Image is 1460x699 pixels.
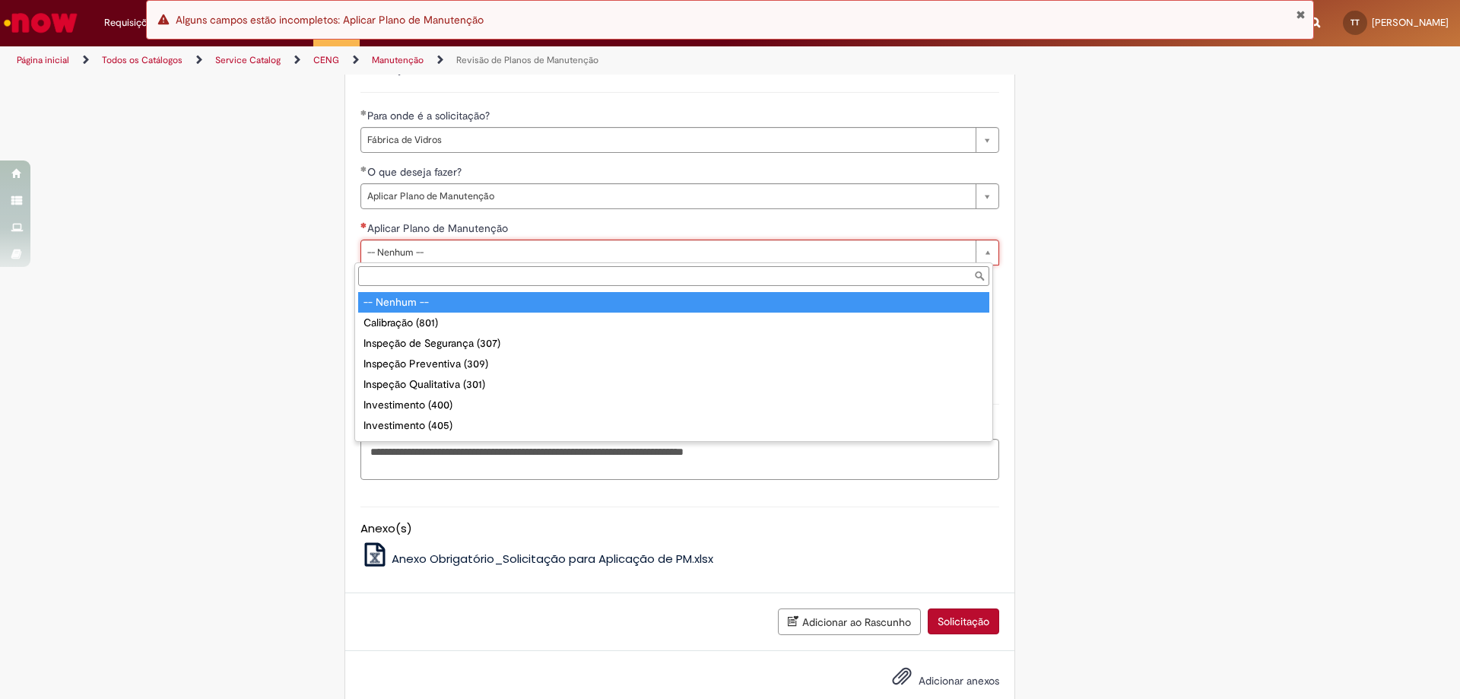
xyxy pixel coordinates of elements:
div: Investimento (405) [358,415,989,436]
div: Investimento (400) [358,395,989,415]
div: Limpeza e Inspeção Operacional > P1M (308) [358,436,989,456]
div: Inspeção de Segurança (307) [358,333,989,354]
div: Inspeção Qualitativa (301) [358,374,989,395]
div: -- Nenhum -- [358,292,989,313]
div: Inspeção Preventiva (309) [358,354,989,374]
ul: Aplicar Plano de Manutenção [355,289,992,441]
div: Calibração (801) [358,313,989,333]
